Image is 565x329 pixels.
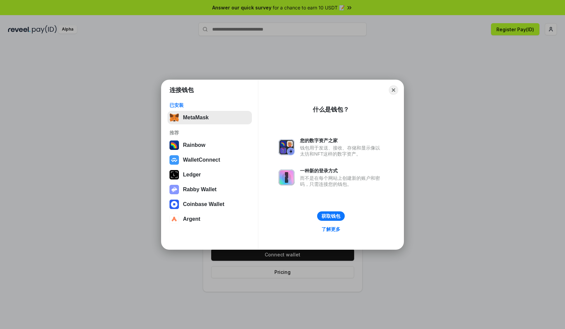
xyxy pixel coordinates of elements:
[169,130,250,136] div: 推荐
[169,86,194,94] h1: 连接钱包
[183,157,220,163] div: WalletConnect
[278,169,295,186] img: svg+xml,%3Csvg%20xmlns%3D%22http%3A%2F%2Fwww.w3.org%2F2000%2Fsvg%22%20fill%3D%22none%22%20viewBox...
[169,155,179,165] img: svg+xml,%3Csvg%20width%3D%2228%22%20height%3D%2228%22%20viewBox%3D%220%200%2028%2028%22%20fill%3D...
[278,139,295,155] img: svg+xml,%3Csvg%20xmlns%3D%22http%3A%2F%2Fwww.w3.org%2F2000%2Fsvg%22%20fill%3D%22none%22%20viewBox...
[183,187,217,193] div: Rabby Wallet
[300,175,383,187] div: 而不是在每个网站上创建新的账户和密码，只需连接您的钱包。
[167,138,252,152] button: Rainbow
[317,211,345,221] button: 获取钱包
[300,168,383,174] div: 一种新的登录方式
[322,213,340,219] div: 获取钱包
[169,102,250,108] div: 已安装
[167,153,252,167] button: WalletConnect
[389,85,398,95] button: Close
[322,226,340,232] div: 了解更多
[300,137,383,143] div: 您的数字资产之家
[169,200,179,209] img: svg+xml,%3Csvg%20width%3D%2228%22%20height%3D%2228%22%20viewBox%3D%220%200%2028%2028%22%20fill%3D...
[169,113,179,122] img: svg+xml,%3Csvg%20fill%3D%22none%22%20height%3D%2233%22%20viewBox%3D%220%200%2035%2033%22%20width%...
[183,201,224,207] div: Coinbase Wallet
[169,170,179,179] img: svg+xml,%3Csvg%20xmlns%3D%22http%3A%2F%2Fwww.w3.org%2F2000%2Fsvg%22%20width%3D%2228%22%20height%3...
[167,111,252,124] button: MetaMask
[183,142,205,148] div: Rainbow
[169,214,179,224] img: svg+xml,%3Csvg%20width%3D%2228%22%20height%3D%2228%22%20viewBox%3D%220%200%2028%2028%22%20fill%3D...
[313,106,349,114] div: 什么是钱包？
[300,145,383,157] div: 钱包用于发送、接收、存储和显示像以太坊和NFT这样的数字资产。
[167,198,252,211] button: Coinbase Wallet
[167,183,252,196] button: Rabby Wallet
[167,212,252,226] button: Argent
[167,168,252,181] button: Ledger
[183,172,201,178] div: Ledger
[169,140,179,150] img: svg+xml,%3Csvg%20width%3D%22120%22%20height%3D%22120%22%20viewBox%3D%220%200%20120%20120%22%20fil...
[317,225,344,234] a: 了解更多
[183,115,209,121] div: MetaMask
[183,216,200,222] div: Argent
[169,185,179,194] img: svg+xml,%3Csvg%20xmlns%3D%22http%3A%2F%2Fwww.w3.org%2F2000%2Fsvg%22%20fill%3D%22none%22%20viewBox...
